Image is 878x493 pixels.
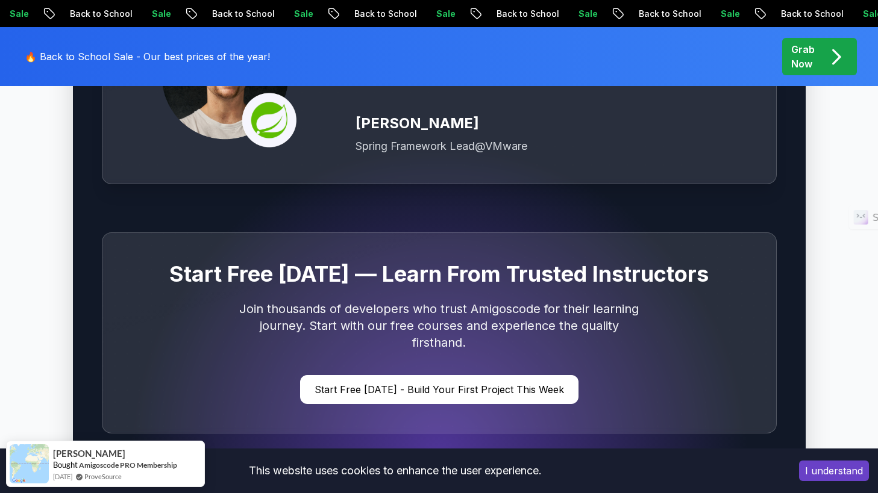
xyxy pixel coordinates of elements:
a: ProveSource [84,471,122,482]
span: [DATE] [53,471,72,482]
p: Sale [427,8,465,20]
p: Back to School [771,8,853,20]
span: Bought [53,460,78,470]
p: Back to School [345,8,427,20]
button: Accept cookies [799,460,869,481]
p: Back to School [60,8,142,20]
p: Join thousands of developers who trust Amigoscode for their learning journey. Start with our free... [237,300,642,351]
div: This website uses cookies to enhance the user experience. [9,457,781,484]
p: Sale [711,8,750,20]
p: Sale [142,8,181,20]
img: provesource social proof notification image [10,444,49,483]
p: Sale [284,8,323,20]
p: 🔥 Back to School Sale - Our best prices of the year! [25,49,270,64]
a: Start Free [DATE] - Build Your First Project This Week [300,375,579,404]
div: Spring Framework Lead @ VMware [356,138,747,155]
h3: Start Free [DATE] — Learn From Trusted Instructors [131,262,747,286]
p: Back to School [629,8,711,20]
p: Sale [569,8,607,20]
p: Back to School [487,8,569,20]
p: Grab Now [791,42,815,71]
a: Amigoscode PRO Membership [79,460,177,470]
span: [PERSON_NAME] [53,448,125,459]
div: [PERSON_NAME] [356,114,747,133]
p: Back to School [202,8,284,20]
